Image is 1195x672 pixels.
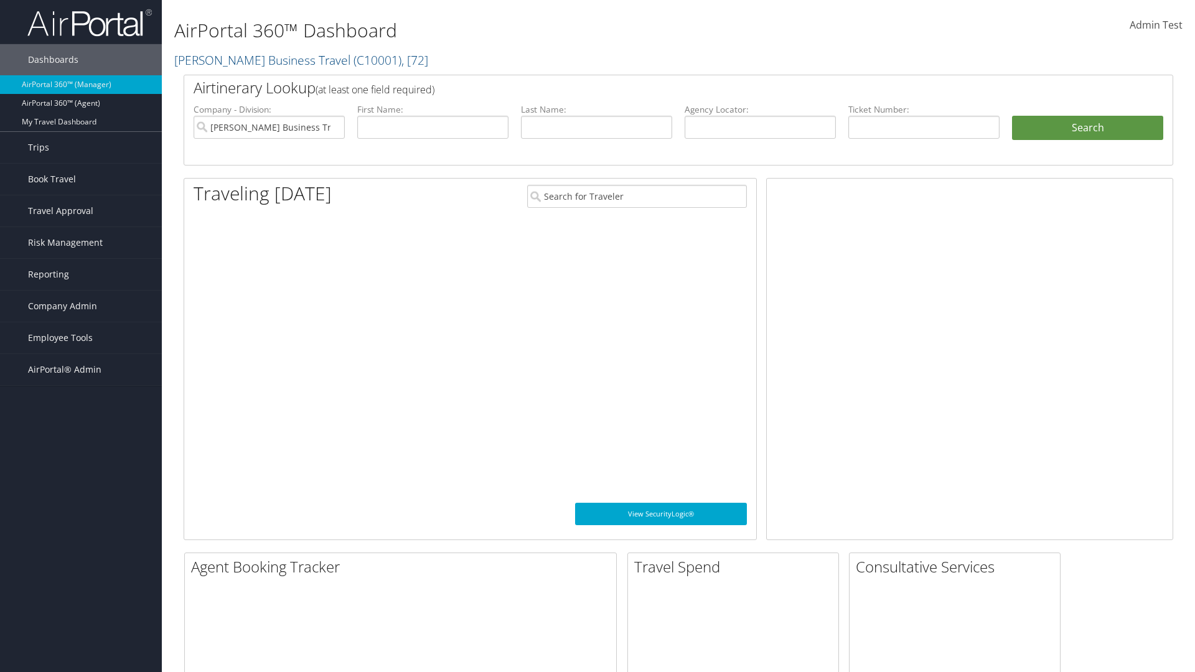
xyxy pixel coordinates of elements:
[848,103,1000,116] label: Ticket Number:
[521,103,672,116] label: Last Name:
[194,103,345,116] label: Company - Division:
[575,503,747,525] a: View SecurityLogic®
[28,44,78,75] span: Dashboards
[27,8,152,37] img: airportal-logo.png
[28,227,103,258] span: Risk Management
[28,354,101,385] span: AirPortal® Admin
[28,322,93,353] span: Employee Tools
[28,259,69,290] span: Reporting
[354,52,401,68] span: ( C10001 )
[28,164,76,195] span: Book Travel
[685,103,836,116] label: Agency Locator:
[28,291,97,322] span: Company Admin
[28,132,49,163] span: Trips
[174,52,428,68] a: [PERSON_NAME] Business Travel
[1012,116,1163,141] button: Search
[1130,6,1183,45] a: Admin Test
[527,185,747,208] input: Search for Traveler
[316,83,434,96] span: (at least one field required)
[856,556,1060,577] h2: Consultative Services
[1130,18,1183,32] span: Admin Test
[191,556,616,577] h2: Agent Booking Tracker
[634,556,838,577] h2: Travel Spend
[174,17,846,44] h1: AirPortal 360™ Dashboard
[194,77,1081,98] h2: Airtinerary Lookup
[28,195,93,226] span: Travel Approval
[357,103,508,116] label: First Name:
[401,52,428,68] span: , [ 72 ]
[194,180,332,207] h1: Traveling [DATE]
